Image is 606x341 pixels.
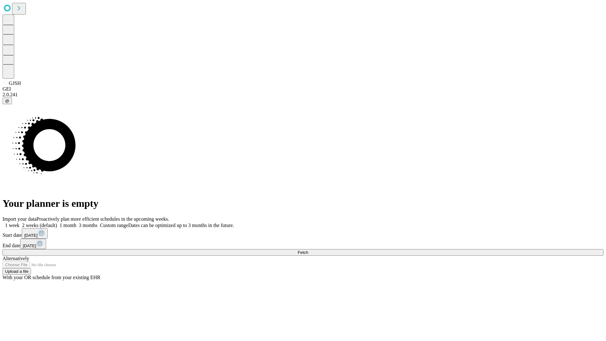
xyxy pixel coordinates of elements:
span: Import your data [3,216,37,222]
div: GEI [3,86,603,92]
span: Alternatively [3,256,29,261]
span: @ [5,99,9,103]
span: Custom range [100,223,128,228]
button: @ [3,98,12,104]
span: Fetch [298,250,308,255]
div: 2.0.241 [3,92,603,98]
span: Dates can be optimized up to 3 months in the future. [128,223,234,228]
span: 2 weeks (default) [22,223,57,228]
div: Start date [3,228,603,239]
button: Upload a file [3,268,31,275]
span: GJSH [9,81,21,86]
span: 1 week [5,223,20,228]
button: [DATE] [22,228,48,239]
span: 1 month [60,223,76,228]
button: [DATE] [20,239,46,249]
span: [DATE] [24,233,38,238]
button: Fetch [3,249,603,256]
div: End date [3,239,603,249]
span: With your OR schedule from your existing EHR [3,275,100,280]
h1: Your planner is empty [3,198,603,209]
span: [DATE] [23,243,36,248]
span: Proactively plan more efficient schedules in the upcoming weeks. [37,216,169,222]
span: 3 months [79,223,98,228]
